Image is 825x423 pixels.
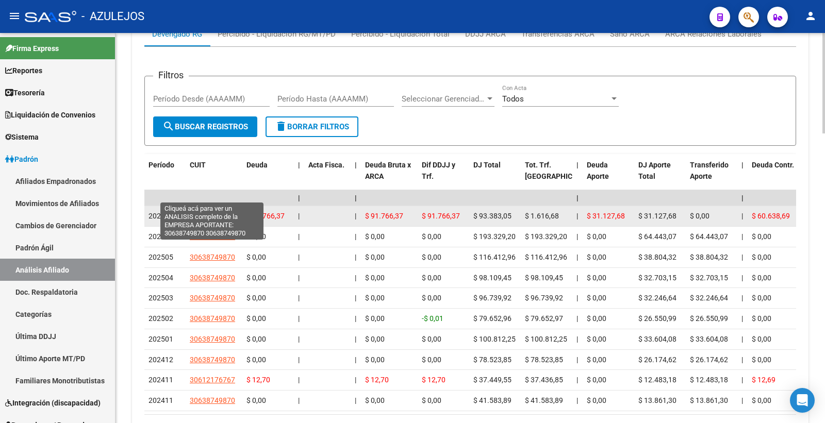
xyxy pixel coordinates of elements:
[587,376,606,384] span: $ 0,00
[422,212,460,220] span: $ 91.766,37
[587,274,606,282] span: $ 0,00
[690,232,728,241] span: $ 64.443,07
[298,314,300,323] span: |
[576,314,578,323] span: |
[525,314,563,323] span: $ 79.652,97
[638,161,671,181] span: DJ Aporte Total
[473,161,501,169] span: DJ Total
[422,396,441,404] span: $ 0,00
[190,396,235,404] span: 30638749870
[246,314,266,323] span: $ 0,00
[741,253,743,261] span: |
[148,314,173,323] span: 202502
[298,253,300,261] span: |
[351,28,450,40] div: Percibido - Liquidación Total
[355,294,356,302] span: |
[5,131,39,143] span: Sistema
[355,161,357,169] span: |
[473,232,516,241] span: $ 193.329,20
[422,232,441,241] span: $ 0,00
[308,161,344,169] span: Acta Fisca.
[422,294,441,302] span: $ 0,00
[741,274,743,282] span: |
[473,376,511,384] span: $ 37.449,55
[153,68,189,82] h3: Filtros
[81,5,144,28] span: - AZULEJOS
[190,376,235,384] span: 30612176767
[465,28,506,40] div: DDJJ ARCA
[218,28,336,40] div: Percibido - Liquidación RG/MT/PD
[525,253,567,261] span: $ 116.412,96
[638,396,676,404] span: $ 13.861,30
[638,232,676,241] span: $ 64.443,07
[148,335,173,343] span: 202501
[587,232,606,241] span: $ 0,00
[365,294,385,302] span: $ 0,00
[502,94,524,104] span: Todos
[190,161,206,169] span: CUIT
[752,376,775,384] span: $ 12,69
[576,376,578,384] span: |
[298,396,300,404] span: |
[246,356,266,364] span: $ 0,00
[741,194,744,202] span: |
[587,396,606,404] span: $ 0,00
[638,253,676,261] span: $ 38.804,32
[148,232,173,241] span: 202506
[638,212,676,220] span: $ 31.127,68
[162,122,248,131] span: Buscar Registros
[190,314,235,323] span: 30638749870
[190,232,235,241] span: 30638749870
[638,294,676,302] span: $ 32.246,64
[365,212,403,220] span: $ 91.766,37
[525,232,567,241] span: $ 193.329,20
[246,212,285,220] span: $ 91.766,37
[190,253,235,261] span: 30638749870
[266,116,358,137] button: Borrar Filtros
[576,294,578,302] span: |
[576,161,579,169] span: |
[298,232,300,241] span: |
[298,161,300,169] span: |
[351,154,361,199] datatable-header-cell: |
[190,212,235,220] span: 30638749870
[741,356,743,364] span: |
[422,376,445,384] span: $ 12,70
[355,356,356,364] span: |
[576,253,578,261] span: |
[665,28,762,40] div: ARCA Relaciones Laborales
[752,212,790,220] span: $ 60.638,69
[5,65,42,76] span: Reportes
[355,314,356,323] span: |
[525,396,563,404] span: $ 41.583,89
[690,376,728,384] span: $ 12.483,18
[525,274,563,282] span: $ 98.109,45
[162,120,175,132] mat-icon: search
[741,396,743,404] span: |
[576,274,578,282] span: |
[246,274,266,282] span: $ 0,00
[298,294,300,302] span: |
[355,396,356,404] span: |
[148,294,173,302] span: 202503
[741,314,743,323] span: |
[686,154,737,199] datatable-header-cell: Transferido Aporte
[690,396,728,404] span: $ 13.861,30
[473,356,511,364] span: $ 78.523,85
[741,335,743,343] span: |
[355,376,356,384] span: |
[473,294,511,302] span: $ 96.739,92
[355,194,357,202] span: |
[576,212,578,220] span: |
[355,212,356,220] span: |
[525,161,595,181] span: Tot. Trf. [GEOGRAPHIC_DATA]
[525,212,559,220] span: $ 1.616,68
[152,28,202,40] div: Devengado RG
[148,274,173,282] span: 202504
[587,161,609,181] span: Deuda Aporte
[298,212,300,220] span: |
[5,87,45,98] span: Tesorería
[355,335,356,343] span: |
[422,335,441,343] span: $ 0,00
[634,154,686,199] datatable-header-cell: DJ Aporte Total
